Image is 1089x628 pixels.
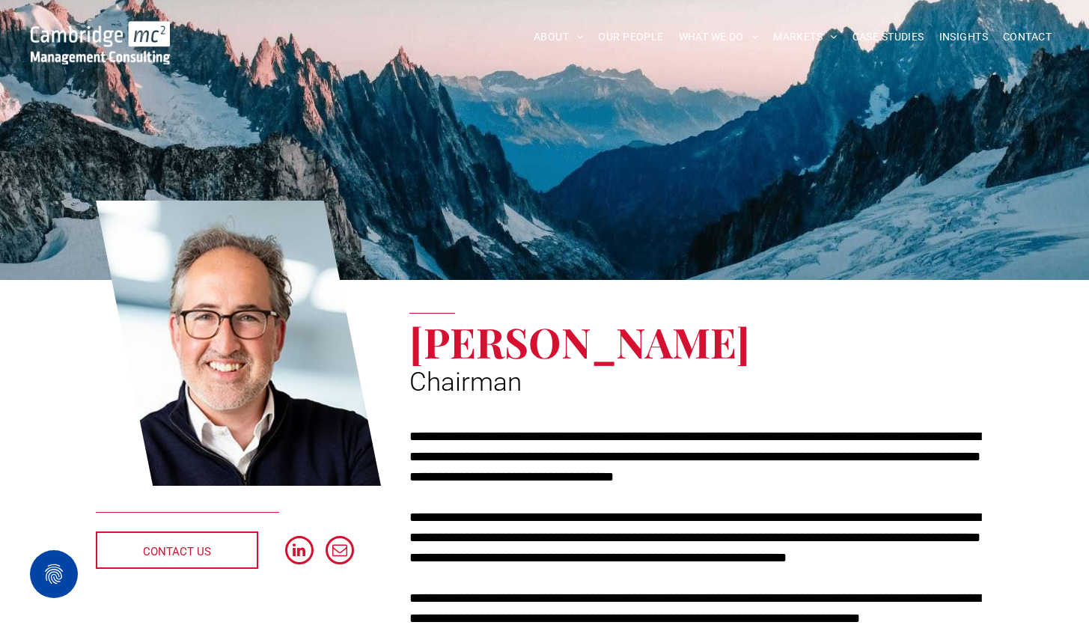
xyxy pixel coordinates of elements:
[409,367,522,397] span: Chairman
[326,536,354,568] a: email
[409,314,750,369] span: [PERSON_NAME]
[995,25,1059,49] a: CONTACT
[31,21,170,64] img: Go to Homepage
[96,531,258,569] a: CONTACT US
[143,533,211,570] span: CONTACT US
[526,25,591,49] a: ABOUT
[671,25,766,49] a: WHAT WE DO
[766,25,844,49] a: MARKETS
[591,25,671,49] a: OUR PEOPLE
[932,25,995,49] a: INSIGHTS
[845,25,932,49] a: CASE STUDIES
[285,536,314,568] a: linkedin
